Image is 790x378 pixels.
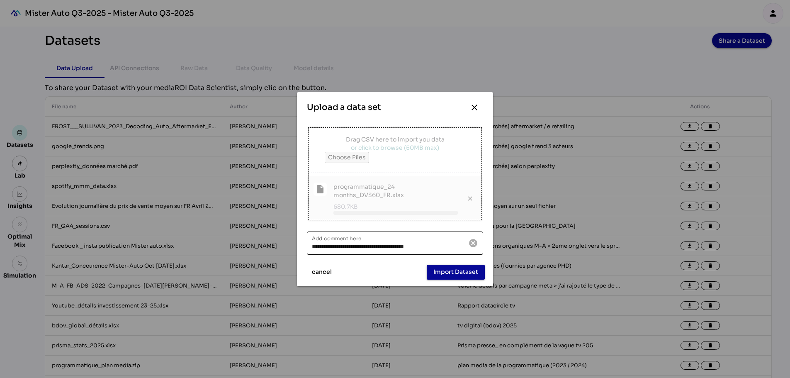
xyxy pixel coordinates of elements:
input: Add comment here [312,232,463,255]
span: Import Dataset [433,267,478,277]
span: cancel [312,267,332,277]
button: Import Dataset [427,265,485,280]
i: close [469,102,479,112]
i: Clear [468,238,478,248]
button: cancel [305,265,338,280]
div: Upload a data set [307,102,381,113]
